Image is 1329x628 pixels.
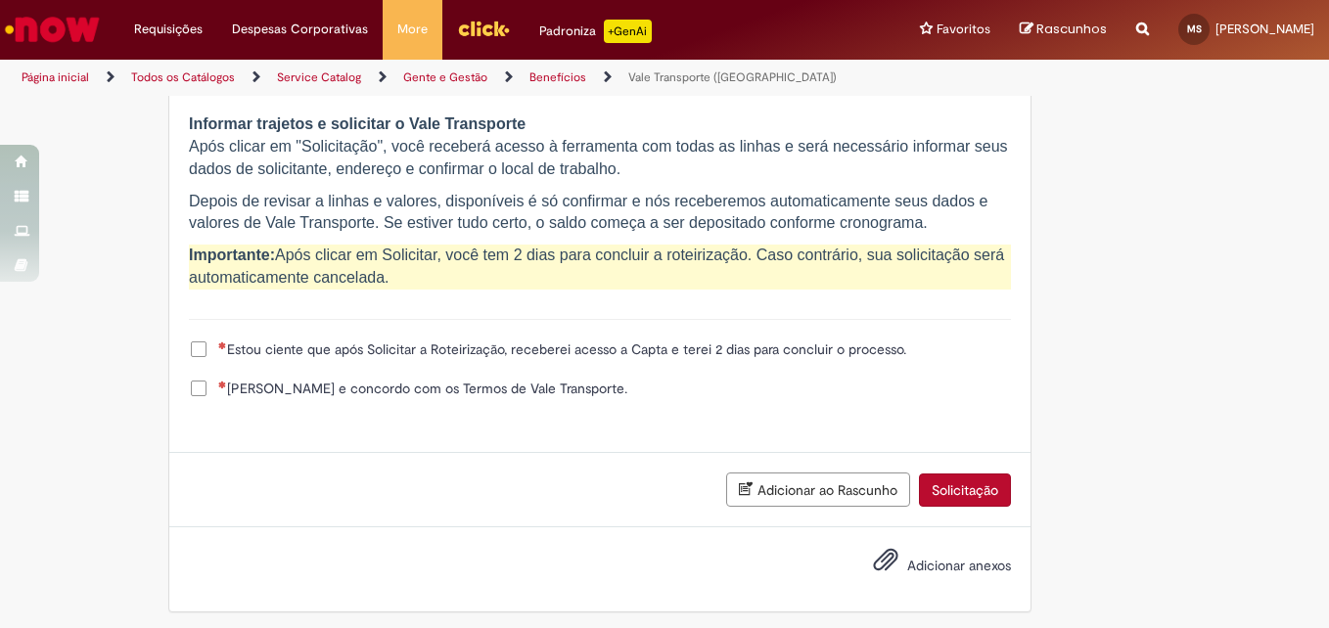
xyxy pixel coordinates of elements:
[937,20,990,39] span: Favoritos
[628,69,837,85] a: Vale Transporte ([GEOGRAPHIC_DATA])
[539,20,652,43] div: Padroniza
[218,341,227,349] span: Necessários
[22,69,89,85] a: Página inicial
[604,20,652,43] p: +GenAi
[189,247,275,263] strong: Importante:
[134,20,203,39] span: Requisições
[868,542,903,587] button: Adicionar anexos
[403,69,487,85] a: Gente e Gestão
[726,472,910,507] button: Adicionar ao Rascunho
[1036,20,1107,38] span: Rascunhos
[189,115,526,132] strong: Informar trajetos e solicitar o Vale Transporte
[218,339,906,359] span: Estou ciente que após Solicitar a Roteirização, receberei acesso a Capta e terei 2 dias para conc...
[1215,21,1314,37] span: [PERSON_NAME]
[131,69,235,85] a: Todos os Catálogos
[189,115,1008,177] span: Após clicar em "Solicitação", você receberá acesso à ferramenta com todas as linhas e será necess...
[529,69,586,85] a: Benefícios
[218,381,227,388] span: Necessários
[907,557,1011,574] span: Adicionar anexos
[232,20,368,39] span: Despesas Corporativas
[919,473,1011,507] button: Solicitação
[397,20,428,39] span: More
[2,10,103,49] img: ServiceNow
[218,379,627,398] span: [PERSON_NAME] e concordo com os Termos de Vale Transporte.
[457,14,510,43] img: click_logo_yellow_360x200.png
[15,60,871,96] ul: Trilhas de página
[189,247,1004,286] span: Após clicar em Solicitar, você tem 2 dias para concluir a roteirização. Caso contrário, sua solic...
[1020,21,1107,39] a: Rascunhos
[1187,22,1202,35] span: MS
[277,69,361,85] a: Service Catalog
[189,193,987,232] span: Depois de revisar a linhas e valores, disponíveis é só confirmar e nós receberemos automaticament...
